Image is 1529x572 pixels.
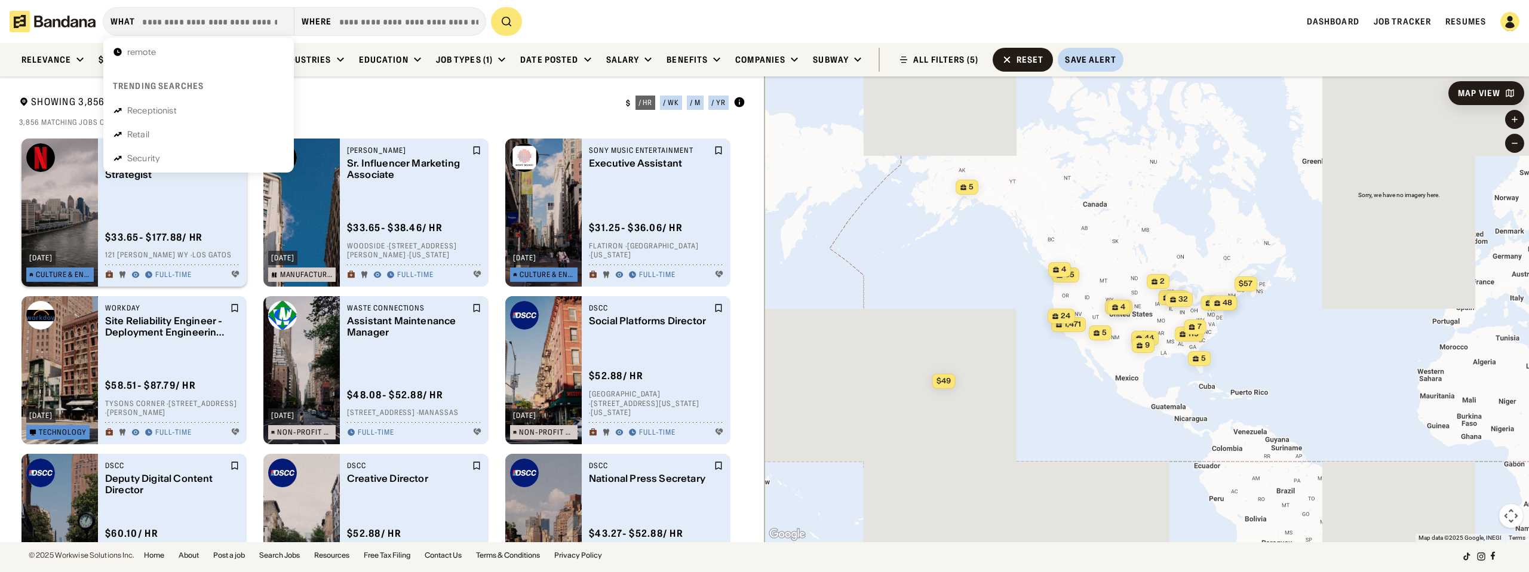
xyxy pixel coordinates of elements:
[1178,294,1188,305] span: 32
[105,303,228,313] div: Workday
[105,231,202,244] div: $ 33.65 - $177.88 / hr
[1509,534,1525,541] a: Terms (opens in new tab)
[589,158,711,169] div: Executive Assistant
[1374,16,1431,27] a: Job Tracker
[26,301,55,330] img: Workday logo
[1239,279,1252,288] span: $57
[589,461,711,470] div: DSCC
[127,154,160,162] div: Security
[397,270,434,280] div: Full-time
[347,389,443,401] div: $ 48.08 - $52.88 / hr
[127,106,177,115] div: Receptionist
[26,143,55,172] img: Netflix logo
[1307,16,1359,27] span: Dashboard
[1145,340,1150,350] span: 9
[690,99,701,106] div: / m
[589,303,711,313] div: DSCC
[1064,319,1081,330] span: 1,471
[667,54,708,65] div: Benefits
[347,408,481,418] div: [STREET_ADDRESS] · Manassas
[179,552,199,559] a: About
[606,54,640,65] div: Salary
[105,461,228,470] div: DSCC
[589,370,643,383] div: $ 52.88 / hr
[663,99,679,106] div: / wk
[113,81,204,91] div: Trending searches
[1017,56,1044,64] div: Reset
[1102,328,1107,338] span: 5
[513,412,536,419] div: [DATE]
[1445,16,1486,27] a: Resumes
[213,552,245,559] a: Post a job
[347,461,469,470] div: DSCC
[510,301,539,330] img: DSCC logo
[1065,54,1116,65] div: Save Alert
[1201,353,1206,364] span: 5
[1120,302,1125,312] span: 4
[510,459,539,487] img: DSCC logo
[302,16,332,27] div: Where
[280,54,331,65] div: Industries
[735,54,785,65] div: Companies
[280,271,333,278] div: Manufacturing
[1223,298,1232,308] span: 48
[476,552,540,559] a: Terms & Conditions
[589,146,711,155] div: Sony Music Entertainment
[347,528,401,540] div: $ 52.88 / hr
[314,552,349,559] a: Resources
[10,11,96,32] img: Bandana logotype
[29,552,134,559] div: © 2025 Workwise Solutions Inc.
[19,118,745,127] div: 3,856 matching jobs on [DOMAIN_NAME]
[436,54,493,65] div: Job Types (1)
[26,459,55,487] img: DSCC logo
[347,303,469,313] div: Waste Connections
[19,134,745,542] div: grid
[711,99,726,106] div: / yr
[144,552,164,559] a: Home
[268,301,297,330] img: Waste Connections logo
[358,428,394,438] div: Full-time
[589,473,711,484] div: National Press Secretary
[259,552,300,559] a: Search Jobs
[271,254,294,262] div: [DATE]
[589,528,683,540] div: $ 43.27 - $52.88 / hr
[36,271,91,278] div: Culture & Entertainment
[519,429,575,436] div: Non-Profit & Public Service
[1198,322,1202,332] span: 7
[155,270,192,280] div: Full-time
[277,429,333,436] div: Non-Profit & Public Service
[969,182,974,192] span: 5
[1160,276,1165,287] span: 2
[1499,504,1523,528] button: Map camera controls
[626,99,631,108] div: $
[347,158,469,180] div: Sr. Influencer Marketing Associate
[813,54,849,65] div: Subway
[127,130,149,139] div: Retail
[937,376,951,385] span: $49
[347,146,469,155] div: [PERSON_NAME]
[913,56,978,64] div: ALL FILTERS (5)
[1061,311,1070,321] span: 24
[639,428,676,438] div: Full-time
[554,552,602,559] a: Privacy Policy
[29,254,53,262] div: [DATE]
[347,473,469,484] div: Creative Director
[1144,333,1154,343] span: 44
[589,315,711,327] div: Social Platforms Director
[271,412,294,419] div: [DATE]
[513,254,536,262] div: [DATE]
[589,241,723,260] div: Flatiron · [GEOGRAPHIC_DATA] · [US_STATE]
[520,271,575,278] div: Culture & Entertainment
[589,222,683,234] div: $ 31.25 - $36.06 / hr
[347,241,481,260] div: Woodside · [STREET_ADDRESS][PERSON_NAME] · [US_STATE]
[105,251,240,260] div: 121 [PERSON_NAME] Wy · Los Gatos
[767,527,807,542] a: Open this area in Google Maps (opens a new window)
[347,222,443,234] div: $ 33.65 - $38.46 / hr
[39,429,87,436] div: Technology
[520,54,578,65] div: Date Posted
[22,54,71,65] div: Relevance
[510,143,539,172] img: Sony Music Entertainment logo
[364,552,410,559] a: Free Tax Filing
